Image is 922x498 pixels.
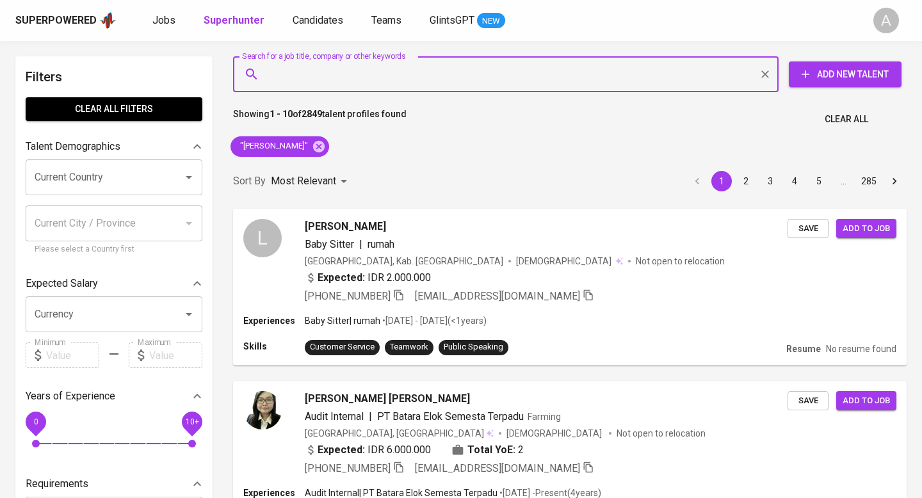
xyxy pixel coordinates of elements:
b: 2849 [302,109,322,119]
b: Total YoE: [467,442,515,458]
div: "[PERSON_NAME]" [230,136,329,157]
span: Add New Talent [799,67,891,83]
p: No resume found [826,342,896,355]
a: Superpoweredapp logo [15,11,117,30]
span: 0 [33,417,38,426]
div: Talent Demographics [26,134,202,159]
span: PT Batara Elok Semesta Terpadu [377,410,524,422]
p: Experiences [243,314,305,327]
span: Audit Internal [305,410,364,422]
button: Open [180,168,198,186]
a: GlintsGPT NEW [430,13,505,29]
span: [EMAIL_ADDRESS][DOMAIN_NAME] [415,462,580,474]
div: [GEOGRAPHIC_DATA], [GEOGRAPHIC_DATA] [305,427,494,440]
div: Public Speaking [444,341,503,353]
p: Sort By [233,173,266,189]
h6: Filters [26,67,202,87]
button: Add to job [836,391,896,411]
a: Teams [371,13,404,29]
span: Farming [528,412,561,422]
span: Baby Sitter [305,238,354,250]
button: Clear All filters [26,97,202,121]
button: page 1 [711,171,732,191]
span: 2 [518,442,524,458]
span: [EMAIL_ADDRESS][DOMAIN_NAME] [415,290,580,302]
span: Jobs [152,14,175,26]
button: Go to page 5 [809,171,829,191]
span: Add to job [843,221,890,236]
p: Most Relevant [271,173,336,189]
button: Go to page 4 [784,171,805,191]
div: IDR 2.000.000 [305,270,431,285]
span: Add to job [843,394,890,408]
span: NEW [477,15,505,28]
span: Clear All [825,111,868,127]
span: Save [794,221,822,236]
span: Candidates [293,14,343,26]
input: Value [46,342,99,368]
p: Showing of talent profiles found [233,108,407,131]
button: Clear [756,65,774,83]
p: Please select a Country first [35,243,193,256]
p: Skills [243,340,305,353]
span: [PERSON_NAME] [PERSON_NAME] [305,391,470,406]
span: Clear All filters [36,101,192,117]
span: Teams [371,14,401,26]
span: Save [794,394,822,408]
p: • [DATE] - [DATE] ( <1 years ) [380,314,487,327]
button: Add to job [836,219,896,239]
button: Go to page 2 [736,171,756,191]
input: Value [149,342,202,368]
div: Customer Service [310,341,375,353]
button: Open [180,305,198,323]
button: Add New Talent [789,61,902,87]
p: Talent Demographics [26,139,120,154]
img: app logo [99,11,117,30]
b: 1 - 10 [270,109,293,119]
b: Superhunter [204,14,264,26]
div: [GEOGRAPHIC_DATA], Kab. [GEOGRAPHIC_DATA] [305,255,503,268]
button: Go to page 3 [760,171,780,191]
p: Resume [786,342,821,355]
span: [PERSON_NAME] [305,219,386,234]
a: Jobs [152,13,178,29]
button: Go to next page [884,171,905,191]
div: Superpowered [15,13,97,28]
nav: pagination navigation [685,171,907,191]
img: 7e0ed14bc8b2a102bb35209a2c1b63cc.jpeg [243,391,282,430]
span: [PHONE_NUMBER] [305,462,391,474]
div: IDR 6.000.000 [305,442,431,458]
b: Expected: [318,442,365,458]
p: Years of Experience [26,389,115,404]
span: rumah [368,238,394,250]
a: L[PERSON_NAME]Baby Sitter|rumah[GEOGRAPHIC_DATA], Kab. [GEOGRAPHIC_DATA][DEMOGRAPHIC_DATA] Not op... [233,209,907,365]
b: Expected: [318,270,365,285]
div: Years of Experience [26,383,202,409]
p: Expected Salary [26,276,98,291]
a: Superhunter [204,13,267,29]
p: Not open to relocation [636,255,725,268]
div: … [833,175,853,188]
p: Requirements [26,476,88,492]
div: Most Relevant [271,170,352,193]
div: A [873,8,899,33]
button: Clear All [820,108,873,131]
button: Save [788,219,829,239]
span: [PHONE_NUMBER] [305,290,391,302]
span: GlintsGPT [430,14,474,26]
span: [DEMOGRAPHIC_DATA] [516,255,613,268]
span: | [369,409,372,424]
div: Teamwork [390,341,428,353]
span: | [359,237,362,252]
div: Requirements [26,471,202,497]
span: 10+ [185,417,198,426]
p: Not open to relocation [617,427,706,440]
button: Save [788,391,829,411]
button: Go to page 285 [857,171,880,191]
a: Candidates [293,13,346,29]
div: L [243,219,282,257]
span: [DEMOGRAPHIC_DATA] [506,427,604,440]
p: Baby Sitter | rumah [305,314,380,327]
span: "[PERSON_NAME]" [230,140,316,152]
div: Expected Salary [26,271,202,296]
